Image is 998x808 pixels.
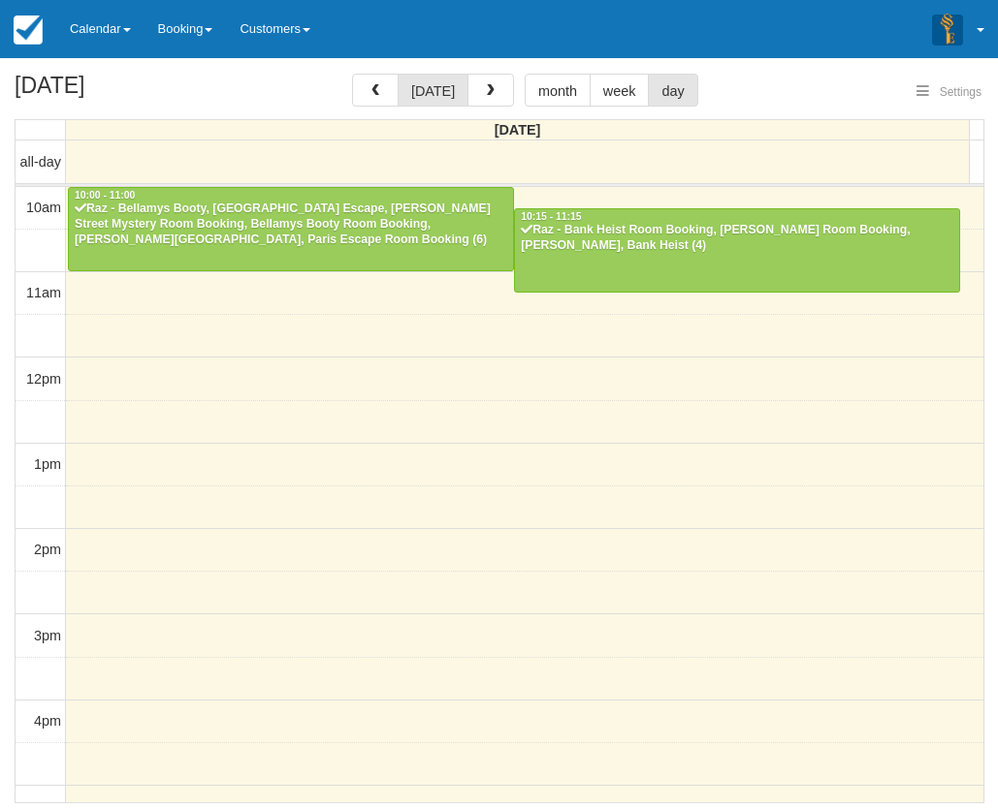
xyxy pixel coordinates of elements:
[514,208,960,294] a: 10:15 - 11:15Raz - Bank Heist Room Booking, [PERSON_NAME] Room Booking, [PERSON_NAME], Bank Heist...
[68,187,514,272] a: 10:00 - 11:00Raz - Bellamys Booty, [GEOGRAPHIC_DATA] Escape, [PERSON_NAME] Street Mystery Room Bo...
[520,223,954,254] div: Raz - Bank Heist Room Booking, [PERSON_NAME] Room Booking, [PERSON_NAME], Bank Heist (4)
[398,74,468,107] button: [DATE]
[905,78,993,107] button: Settings
[26,200,61,215] span: 10am
[34,628,61,643] span: 3pm
[648,74,697,107] button: day
[940,85,982,99] span: Settings
[932,14,963,45] img: A3
[34,713,61,729] span: 4pm
[26,371,61,387] span: 12pm
[75,190,135,201] span: 10:00 - 11:00
[34,542,61,557] span: 2pm
[521,211,581,222] span: 10:15 - 11:15
[590,74,650,107] button: week
[525,74,591,107] button: month
[20,154,61,170] span: all-day
[34,456,61,472] span: 1pm
[14,16,43,45] img: checkfront-main-nav-mini-logo.png
[74,202,508,248] div: Raz - Bellamys Booty, [GEOGRAPHIC_DATA] Escape, [PERSON_NAME] Street Mystery Room Booking, Bellam...
[15,74,260,109] h2: [DATE]
[495,122,541,138] span: [DATE]
[26,285,61,300] span: 11am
